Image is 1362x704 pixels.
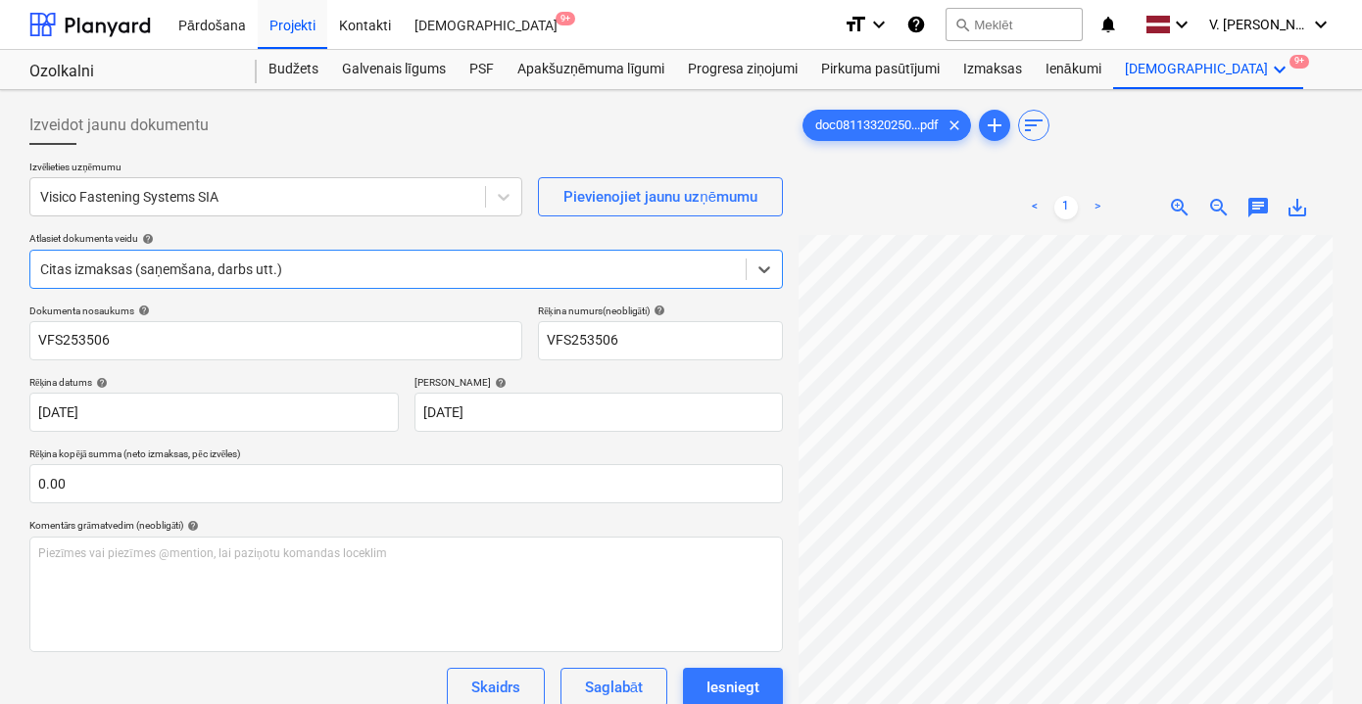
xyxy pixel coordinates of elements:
a: Ienākumi [1034,50,1113,89]
p: Izvēlieties uzņēmumu [29,161,522,177]
p: Rēķina kopējā summa (neto izmaksas, pēc izvēles) [29,447,783,464]
div: doc08113320250...pdf [803,110,971,141]
a: Next page [1086,196,1109,219]
div: Saglabāt [585,675,643,700]
a: Pirkuma pasūtījumi [809,50,951,89]
span: doc08113320250...pdf [803,118,950,133]
a: Progresa ziņojumi [676,50,809,89]
span: save_alt [1286,196,1309,219]
input: Dokumenta nosaukums [29,321,522,360]
button: Pievienojiet jaunu uzņēmumu [538,177,783,216]
a: Previous page [1023,196,1046,219]
input: Rēķina numurs [538,321,783,360]
span: add [983,114,1006,137]
span: clear [943,114,966,137]
div: Rēķina datums [29,376,399,389]
span: Izveidot jaunu dokumentu [29,114,209,137]
input: Rēķina datums nav norādīts [29,393,399,432]
span: 9+ [556,12,575,25]
i: keyboard_arrow_down [1268,58,1291,81]
span: help [491,377,507,389]
span: help [650,305,665,316]
span: sort [1022,114,1046,137]
div: Rēķina numurs (neobligāti) [538,305,783,317]
div: Pievienojiet jaunu uzņēmumu [563,184,757,210]
div: Atlasiet dokumenta veidu [29,232,783,245]
a: Galvenais līgums [330,50,458,89]
span: help [134,305,150,316]
span: help [92,377,108,389]
a: Apakšuzņēmuma līgumi [506,50,676,89]
span: help [138,233,154,245]
div: [DEMOGRAPHIC_DATA] [1113,50,1303,89]
span: chat [1246,196,1270,219]
div: [PERSON_NAME] [414,376,784,389]
input: Rēķina kopējā summa (neto izmaksas, pēc izvēles) [29,464,783,503]
span: 9+ [1289,55,1309,69]
a: Page 1 is your current page [1054,196,1078,219]
span: help [183,520,199,532]
a: Izmaksas [951,50,1034,89]
div: Komentārs grāmatvedim (neobligāti) [29,519,783,532]
div: Ozolkalni [29,62,233,82]
input: Izpildes datums nav norādīts [414,393,784,432]
a: Budžets [257,50,330,89]
div: Dokumenta nosaukums [29,305,522,317]
span: zoom_in [1168,196,1192,219]
div: Skaidrs [471,675,520,700]
span: zoom_out [1207,196,1231,219]
a: PSF [458,50,506,89]
div: Iesniegt [706,675,759,700]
